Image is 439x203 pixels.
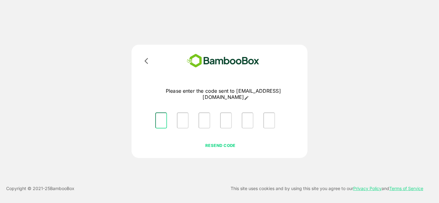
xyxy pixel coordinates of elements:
input: Please enter OTP character 6 [263,112,275,128]
p: Please enter the code sent to [EMAIL_ADDRESS][DOMAIN_NAME] [150,88,296,100]
input: Please enter OTP character 5 [242,112,253,128]
input: Please enter OTP character 2 [177,112,189,128]
p: RESEND CODE [185,142,256,149]
input: Please enter OTP character 1 [155,112,167,128]
img: bamboobox [178,52,268,70]
button: RESEND CODE [185,141,256,150]
a: Privacy Policy [353,186,382,191]
p: This site uses cookies and by using this site you agree to our and [231,185,423,192]
a: Terms of Service [389,186,423,191]
p: Copyright © 2021- 25 BambooBox [6,185,74,192]
input: Please enter OTP character 4 [220,112,232,128]
input: Please enter OTP character 3 [199,112,210,128]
